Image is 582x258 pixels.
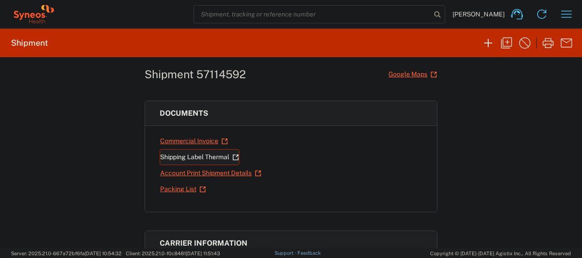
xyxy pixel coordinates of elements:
a: Packing List [160,181,206,197]
h1: Shipment 57114592 [145,68,246,81]
a: Google Maps [388,66,437,82]
a: Feedback [297,250,321,256]
span: Carrier information [160,239,248,247]
h2: Shipment [11,38,48,48]
a: Commercial Invoice [160,133,228,149]
span: Documents [160,109,208,118]
input: Shipment, tracking or reference number [194,5,431,23]
span: [PERSON_NAME] [453,10,505,18]
span: Copyright © [DATE]-[DATE] Agistix Inc., All Rights Reserved [430,249,571,258]
span: Server: 2025.21.0-667a72bf6fa [11,251,122,256]
a: Account Print Shipment Details [160,165,262,181]
a: Support [275,250,297,256]
a: Shipping Label Thermal [160,149,239,165]
span: [DATE] 10:54:32 [85,251,122,256]
span: [DATE] 11:51:43 [186,251,220,256]
span: Client: 2025.21.0-f0c8481 [126,251,220,256]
